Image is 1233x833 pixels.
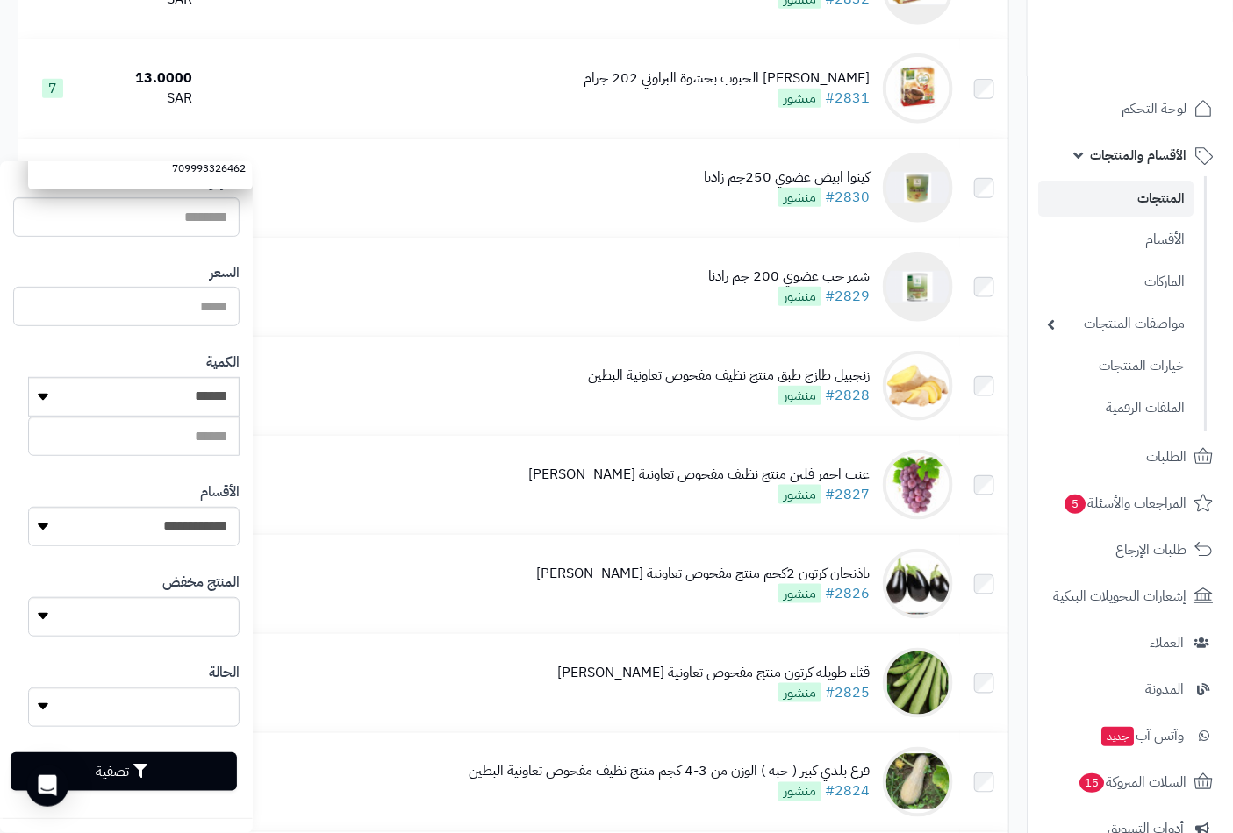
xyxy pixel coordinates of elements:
span: منشور [778,287,821,306]
span: منشور [778,683,821,702]
span: طلبات الإرجاع [1115,538,1186,562]
a: #2826 [825,583,870,604]
div: قرع بلدي كبير ( حبه ) الوزن من 3-4 كجم منتج نظيف مفحوص تعاونية البطين [469,762,870,782]
a: الطلبات [1038,436,1222,478]
a: الأقسام [1038,221,1194,259]
label: الأقسام [200,482,240,502]
label: السعر [210,263,240,283]
a: #2825 [825,682,870,703]
span: 7 [42,79,63,98]
div: [PERSON_NAME] الحبوب بحشوة البراوني 202 جرام [584,68,870,89]
label: الحالة [209,663,240,683]
a: #2830 [825,187,870,208]
div: شمر حب عضوي 200 جم زادنا [708,267,870,287]
a: مواصفات المنتجات [1038,305,1194,343]
span: منشور [778,89,821,108]
a: المراجعات والأسئلة5 [1038,482,1222,524]
a: المنتجات [1038,181,1194,217]
div: قثاء طويله كرتون منتج مفحوص تعاونية [PERSON_NAME] [557,663,870,683]
a: المدونة [1038,668,1222,710]
span: الأقسام والمنتجات [1090,143,1186,167]
button: تصفية [11,752,237,791]
a: وآتس آبجديد [1038,715,1222,757]
span: منشور [778,386,821,405]
div: Open Intercom Messenger [26,765,68,807]
span: السلات المتروكة [1078,770,1186,794]
a: طلبات الإرجاع [1038,529,1222,571]
span: منشور [778,584,821,603]
span: العملاء [1150,630,1184,655]
a: السلات المتروكة15 [1038,761,1222,803]
img: شمر حب عضوي 200 جم زادنا [883,252,953,322]
span: منشور [778,188,821,207]
div: 13.0000 [95,68,192,89]
a: العملاء [1038,622,1222,664]
span: إشعارات التحويلات البنكية [1053,584,1186,609]
label: الكمية [206,352,240,373]
img: logo-2.png [1114,40,1216,77]
img: جولن بسكويت الحبوب بحشوة البراوني 202 جرام [883,53,953,124]
span: 15 [1079,772,1105,793]
a: 709993326462 [28,153,253,185]
a: خيارات المنتجات [1038,347,1194,385]
a: إشعارات التحويلات البنكية [1038,575,1222,617]
div: باذنجان كرتون 2كجم منتج مفحوص تعاونية [PERSON_NAME] [536,564,870,584]
span: المدونة [1145,677,1184,701]
label: المنتج مخفض [162,573,240,593]
a: #2827 [825,484,870,505]
img: قرع بلدي كبير ( حبه ) الوزن من 3-4 كجم منتج نظيف مفحوص تعاونية البطين [883,747,953,817]
span: الطلبات [1146,445,1186,469]
img: باذنجان كرتون 2كجم منتج مفحوص تعاونية الباطين [883,549,953,619]
label: الباركود [202,173,240,193]
div: زنجبيل طازج طبق منتج نظيف مفحوص تعاونية البطين [588,366,870,386]
div: عنب احمر فلين منتج نظيف مفحوص تعاونية [PERSON_NAME] [528,465,870,485]
span: المراجعات والأسئلة [1063,491,1186,516]
div: كينوا ابيض عضوي 250جم زادنا [704,167,870,188]
a: #2831 [825,88,870,109]
img: كينوا ابيض عضوي 250جم زادنا [883,153,953,223]
img: زنجبيل طازج طبق منتج نظيف مفحوص تعاونية البطين [883,351,953,421]
img: قثاء طويله كرتون منتج مفحوص تعاونية الباطين [883,648,953,718]
span: منشور [778,782,821,801]
span: وآتس آب [1100,723,1184,748]
span: منشور [778,485,821,504]
a: #2829 [825,286,870,307]
div: SAR [95,89,192,109]
a: لوحة التحكم [1038,88,1222,130]
img: عنب احمر فلين منتج نظيف مفحوص تعاونية الباطين [883,450,953,520]
span: لوحة التحكم [1122,96,1186,121]
span: 5 [1065,494,1086,514]
a: الملفات الرقمية [1038,389,1194,427]
a: #2828 [825,385,870,406]
a: الماركات [1038,263,1194,301]
span: جديد [1101,727,1134,746]
a: #2824 [825,781,870,802]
